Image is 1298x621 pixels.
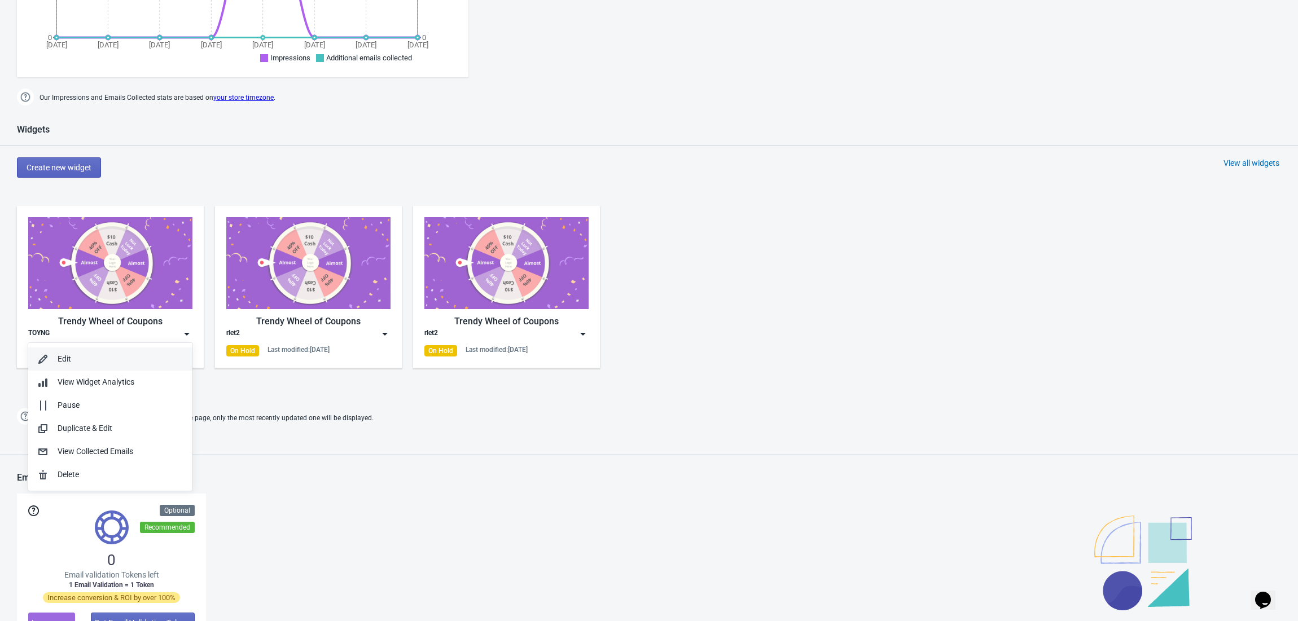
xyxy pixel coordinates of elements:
button: Edit [28,347,192,371]
div: Recommended [140,522,195,533]
img: dropdown.png [379,328,391,340]
tspan: [DATE] [407,41,428,49]
span: 0 [107,551,116,569]
tspan: [DATE] [149,41,170,49]
div: Optional [160,505,195,516]
span: Our Impressions and Emails Collected stats are based on . [40,89,275,107]
div: On Hold [226,345,259,356]
img: illustration.svg [1094,516,1192,610]
div: Duplicate & Edit [58,422,183,434]
img: dropdown.png [577,328,589,340]
tspan: [DATE] [356,41,376,49]
span: 1 Email Validation = 1 Token [69,580,154,589]
img: tokens.svg [95,510,129,544]
button: Create new widget [17,157,101,178]
tspan: [DATE] [98,41,119,49]
tspan: [DATE] [201,41,222,49]
img: trendy_game.png [424,217,589,309]
span: Increase conversion & ROI by over 100% [43,592,180,603]
button: Pause [28,394,192,417]
div: Trendy Wheel of Coupons [28,315,192,328]
tspan: 0 [422,33,426,42]
tspan: [DATE] [252,41,273,49]
div: rlet2 [226,328,240,340]
tspan: 0 [48,33,52,42]
div: TOYNG [28,328,50,340]
img: help.png [17,408,34,425]
div: Last modified: [DATE] [268,345,330,354]
a: your store timezone [213,94,274,102]
span: Additional emails collected [326,54,412,62]
div: Trendy Wheel of Coupons [424,315,589,328]
div: Pause [58,399,183,411]
span: Email validation Tokens left [64,569,159,580]
div: On Hold [424,345,457,356]
img: dropdown.png [181,328,192,340]
span: Create new widget [27,163,91,172]
div: Trendy Wheel of Coupons [226,315,391,328]
div: View all widgets [1224,157,1279,169]
button: View Widget Analytics [28,371,192,394]
span: Impressions [270,54,310,62]
div: View Collected Emails [58,446,183,457]
button: Duplicate & Edit [28,417,192,440]
span: If two Widgets are enabled and targeting the same page, only the most recently updated one will b... [40,409,374,428]
img: trendy_game.png [226,217,391,309]
div: Delete [58,469,183,481]
div: Last modified: [DATE] [466,345,528,354]
div: Edit [58,353,183,365]
button: View Collected Emails [28,440,192,463]
span: View Widget Analytics [58,377,134,386]
tspan: [DATE] [46,41,67,49]
img: trendy_game.png [28,217,192,309]
iframe: chat widget [1251,576,1287,610]
button: Delete [28,463,192,486]
div: rlet2 [424,328,438,340]
img: help.png [17,89,34,105]
tspan: [DATE] [304,41,325,49]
